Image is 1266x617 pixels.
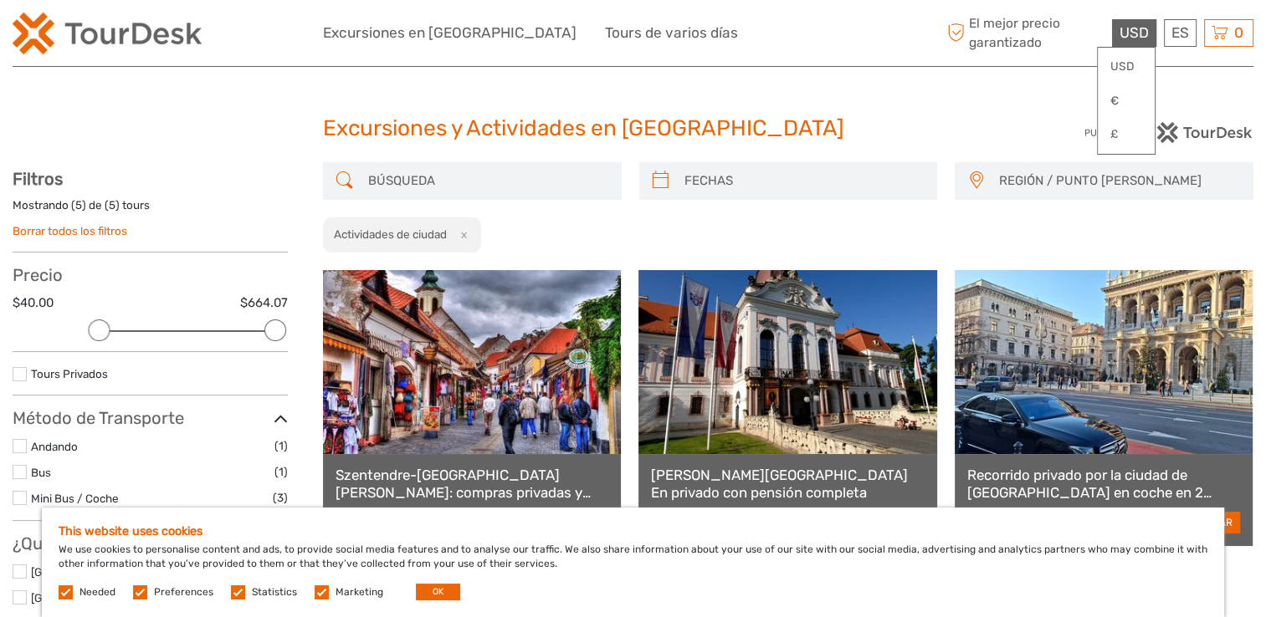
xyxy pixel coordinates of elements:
[273,488,288,507] span: (3)
[31,492,119,505] a: Mini Bus / Coche
[23,29,189,43] p: We're away right now. Please check back later!
[678,166,930,196] input: FECHAS
[1164,19,1197,47] div: ES
[416,584,460,600] button: OK
[1098,86,1155,116] a: €
[13,224,127,237] a: Borrar todos los filtros
[336,467,608,501] a: Szentendre-[GEOGRAPHIC_DATA][PERSON_NAME]: compras privadas y pintorescas
[13,197,288,223] div: Mostrando ( ) de ( ) tours
[336,585,383,599] label: Marketing
[334,227,447,241] h2: Actividades de ciudad
[274,462,288,482] span: (1)
[252,585,297,599] label: Statistics
[79,585,115,599] label: Needed
[992,167,1245,195] button: REGIÓN / PUNTO [PERSON_NAME]
[31,367,108,380] a: Tours Privados
[651,467,924,501] a: [PERSON_NAME][GEOGRAPHIC_DATA] En privado con pensión completa
[13,294,54,312] label: $40.00
[192,26,213,46] button: Open LiveChat chat widget
[1084,122,1253,143] img: PurchaseViaTourDesk.png
[75,197,82,213] label: 5
[31,466,51,479] a: Bus
[449,226,472,243] button: x
[59,524,1207,538] h5: This website uses cookies
[31,565,145,579] a: [GEOGRAPHIC_DATA]
[323,21,577,45] a: Excursiones en [GEOGRAPHIC_DATA]
[323,115,944,142] h1: Excursiones y Actividades en [GEOGRAPHIC_DATA]
[1098,120,1155,150] a: £
[1232,24,1246,41] span: 0
[274,436,288,456] span: (1)
[42,507,1224,617] div: We use cookies to personalise content and ads, to provide social media features and to analyse ou...
[13,533,288,553] h3: ¿Qué te gustaría ver?
[109,197,115,213] label: 5
[13,13,202,54] img: 2254-3441b4b5-4e5f-4d00-b396-31f1d84a6ebf_logo_small.png
[361,166,613,196] input: BÚSQUEDA
[605,21,738,45] a: Tours de varios días
[13,169,63,189] strong: Filtros
[1098,52,1155,82] a: USD
[31,440,78,453] a: Andando
[240,294,288,312] label: $664.07
[13,408,288,428] h3: Método de Transporte
[13,265,288,285] h3: Precio
[31,591,145,604] a: [GEOGRAPHIC_DATA]
[967,467,1240,501] a: Recorrido privado por la ciudad de [GEOGRAPHIC_DATA] en coche en 2 horas
[943,14,1108,51] span: El mejor precio garantizado
[154,585,213,599] label: Preferences
[1120,24,1149,41] span: USD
